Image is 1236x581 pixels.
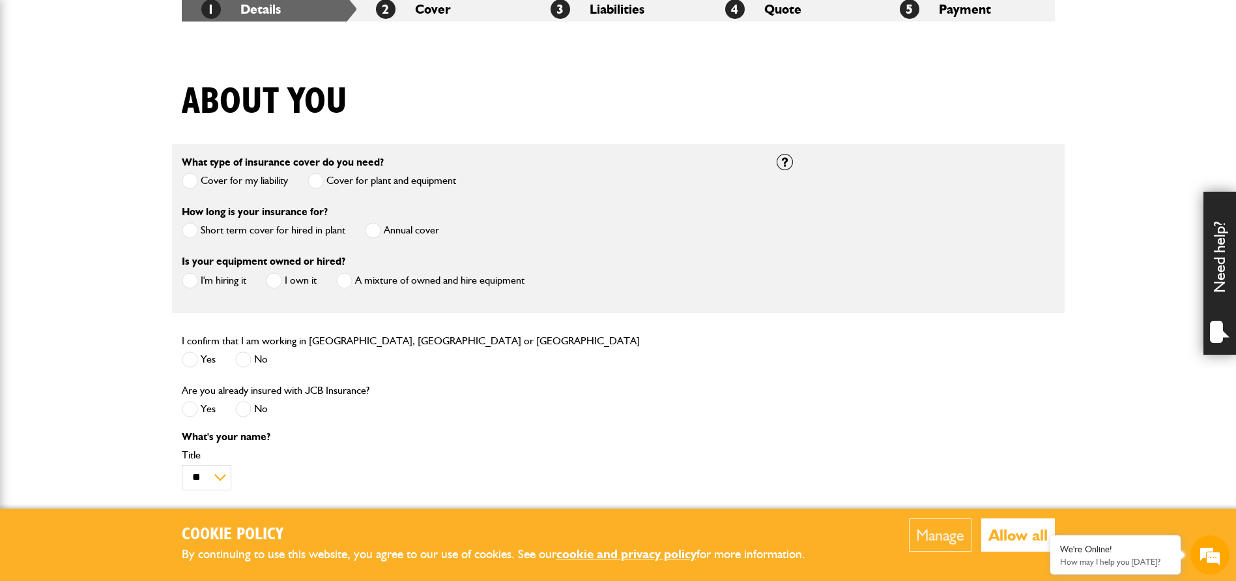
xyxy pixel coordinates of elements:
button: Allow all [981,518,1055,552]
p: By continuing to use this website, you agree to our use of cookies. See our for more information. [182,544,827,565]
h1: About you [182,80,347,124]
label: I'm hiring it [182,273,246,289]
label: Short term cover for hired in plant [182,222,345,239]
button: Manage [909,518,971,552]
div: We're Online! [1060,544,1171,555]
label: No [235,351,268,368]
div: Need help? [1203,192,1236,355]
label: I own it [266,273,317,289]
label: Yes [182,351,216,368]
label: What type of insurance cover do you need? [182,157,384,168]
label: A mixture of owned and hire equipment [336,273,525,289]
p: How may I help you today? [1060,557,1171,567]
label: Cover for plant and equipment [308,173,456,189]
h2: Cookie Policy [182,525,827,545]
label: Title [182,450,757,460]
label: How long is your insurance for? [182,207,328,217]
label: Cover for my liability [182,173,288,189]
a: cookie and privacy policy [556,546,697,561]
p: What's your name? [182,432,757,442]
label: Are you already insured with JCB Insurance? [182,385,369,396]
label: Annual cover [365,222,439,239]
label: No [235,401,268,417]
label: I confirm that I am working in [GEOGRAPHIC_DATA], [GEOGRAPHIC_DATA] or [GEOGRAPHIC_DATA] [182,336,640,346]
label: Yes [182,401,216,417]
label: Is your equipment owned or hired? [182,256,345,267]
